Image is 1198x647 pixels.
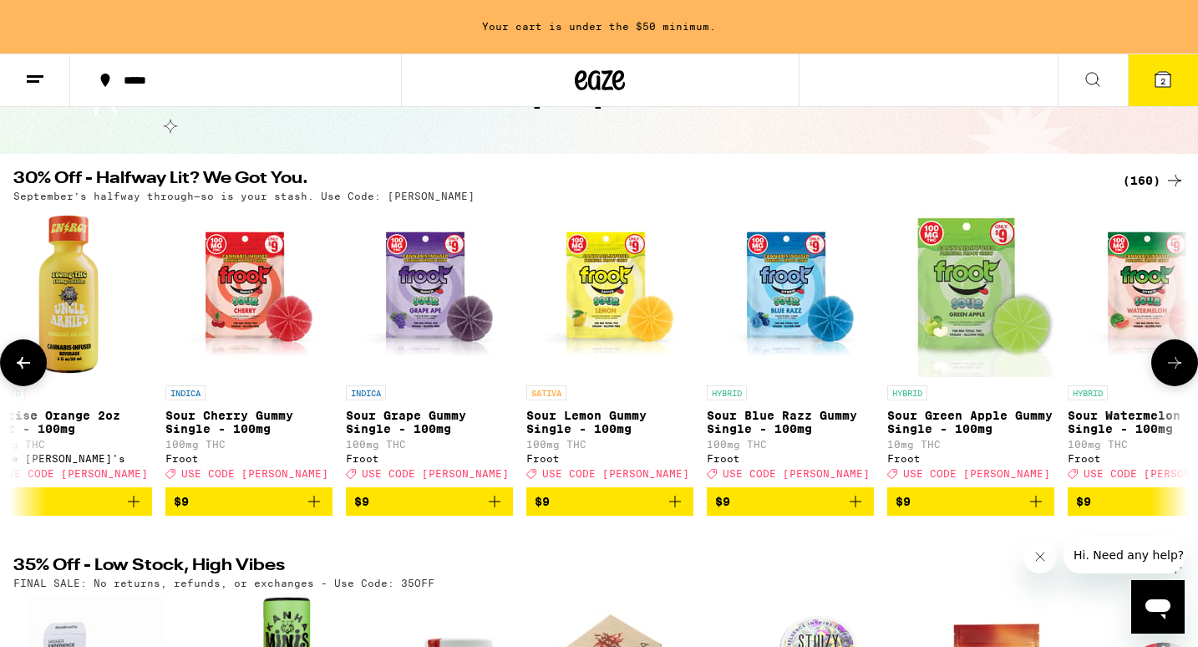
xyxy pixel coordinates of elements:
p: September’s halfway through—so is your stash. Use Code: [PERSON_NAME] [13,191,475,201]
span: USE CODE [PERSON_NAME] [362,468,509,479]
a: Open page for Sour Green Apple Gummy Single - 100mg from Froot [887,210,1054,487]
img: Froot - Sour Green Apple Gummy Single - 100mg [887,210,1054,377]
button: Add to bag [707,487,874,516]
span: 2 [1160,76,1165,86]
p: FINAL SALE: No returns, refunds, or exchanges - Use Code: 35OFF [13,578,434,588]
span: USE CODE [PERSON_NAME] [1,468,148,479]
span: USE CODE [PERSON_NAME] [903,468,1050,479]
div: Froot [526,453,693,464]
button: Add to bag [887,487,1054,516]
button: Add to bag [165,487,332,516]
button: 2 [1128,54,1198,106]
span: USE CODE [PERSON_NAME] [542,468,689,479]
span: USE CODE [PERSON_NAME] [181,468,328,479]
button: Add to bag [346,487,513,516]
p: SATIVA [526,385,566,400]
img: Froot - Sour Blue Razz Gummy Single - 100mg [707,210,874,377]
div: Froot [887,453,1054,464]
button: Add to bag [526,487,693,516]
a: Open page for Sour Lemon Gummy Single - 100mg from Froot [526,210,693,487]
div: Froot [707,453,874,464]
span: $9 [1076,495,1091,508]
span: $9 [535,495,550,508]
span: $9 [174,495,189,508]
p: INDICA [346,385,386,400]
p: 100mg THC [526,439,693,450]
p: HYBRID [887,385,927,400]
p: HYBRID [707,385,747,400]
div: Froot [346,453,513,464]
a: Open page for Sour Grape Gummy Single - 100mg from Froot [346,210,513,487]
iframe: Message from company [1063,537,1185,573]
iframe: Close message [1023,540,1057,573]
p: Sour Blue Razz Gummy Single - 100mg [707,409,874,436]
img: Froot - Sour Lemon Gummy Single - 100mg [526,210,693,377]
p: Sour Lemon Gummy Single - 100mg [526,409,693,436]
p: Sour Cherry Gummy Single - 100mg [165,409,332,436]
a: Open page for Sour Cherry Gummy Single - 100mg from Froot [165,210,332,487]
iframe: Button to launch messaging window [1131,580,1185,634]
h2: 35% Off - Low Stock, High Vibes [13,558,1103,578]
img: Froot - Sour Cherry Gummy Single - 100mg [165,210,332,377]
img: Froot - Sour Grape Gummy Single - 100mg [346,210,513,377]
p: INDICA [165,385,206,400]
p: Sour Grape Gummy Single - 100mg [346,409,513,436]
p: Sour Green Apple Gummy Single - 100mg [887,409,1054,436]
h2: 30% Off - Halfway Lit? We Got You. [13,171,1103,191]
p: 100mg THC [165,439,332,450]
p: 10mg THC [887,439,1054,450]
span: USE CODE [PERSON_NAME] [723,468,870,479]
p: 100mg THC [707,439,874,450]
a: (160) [1123,171,1185,191]
p: 100mg THC [346,439,513,450]
span: $9 [896,495,911,508]
p: HYBRID [1068,385,1108,400]
a: Open page for Sour Blue Razz Gummy Single - 100mg from Froot [707,210,874,487]
span: $9 [354,495,369,508]
div: Froot [165,453,332,464]
span: $9 [715,495,730,508]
